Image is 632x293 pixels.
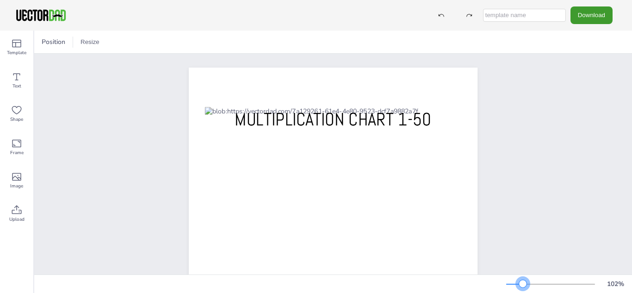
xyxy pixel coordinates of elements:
[604,280,626,288] div: 102 %
[12,82,21,90] span: Text
[9,216,25,223] span: Upload
[7,49,26,56] span: Template
[40,37,67,46] span: Position
[10,149,24,156] span: Frame
[15,8,67,22] img: VectorDad-1.png
[77,35,103,50] button: Resize
[483,9,566,22] input: template name
[235,108,431,131] span: MULTIPLICATION CHART 1-50
[570,6,613,24] button: Download
[10,182,23,190] span: Image
[10,116,23,123] span: Shape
